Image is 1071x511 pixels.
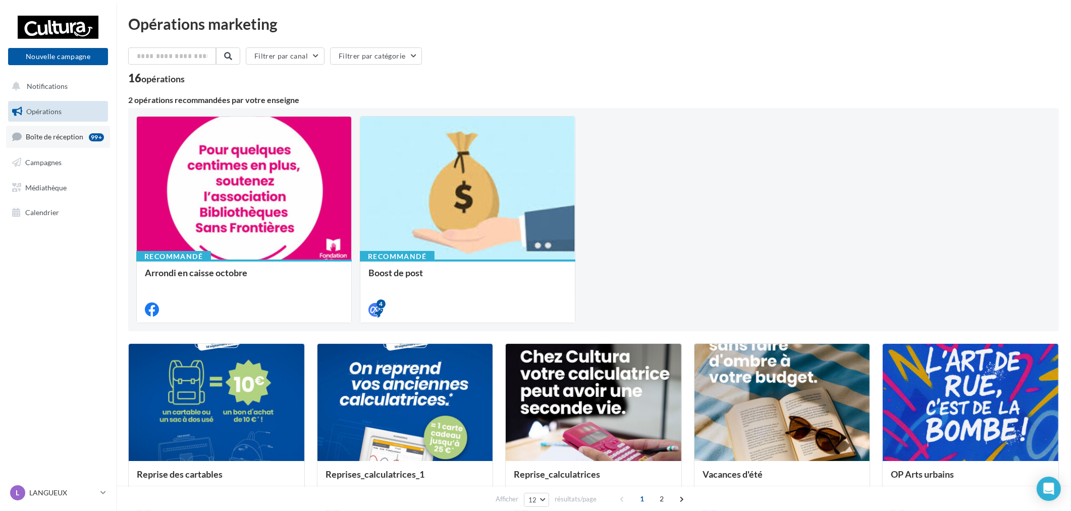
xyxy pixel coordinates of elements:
span: Campagnes [25,158,62,167]
span: Boîte de réception [26,132,83,141]
div: Reprise des cartables [137,469,296,489]
button: 12 [524,493,550,507]
a: Boîte de réception99+ [6,126,110,147]
a: Calendrier [6,202,110,223]
div: Opérations marketing [128,16,1059,31]
span: Notifications [27,82,68,90]
div: Recommandé [360,251,435,262]
span: Opérations [26,107,62,116]
div: Arrondi en caisse octobre [145,268,343,288]
div: Reprises_calculatrices_1 [326,469,485,489]
span: Afficher [496,494,518,504]
button: Nouvelle campagne [8,48,108,65]
div: 16 [128,73,185,84]
div: 2 opérations recommandées par votre enseigne [128,96,1059,104]
div: 99+ [89,133,104,141]
div: Recommandé [136,251,211,262]
div: OP Arts urbains [891,469,1050,489]
span: Médiathèque [25,183,67,191]
div: Boost de post [368,268,567,288]
a: Campagnes [6,152,110,173]
button: Filtrer par canal [246,47,325,65]
div: Open Intercom Messenger [1037,477,1061,501]
p: LANGUEUX [29,488,96,498]
a: Médiathèque [6,177,110,198]
span: 1 [634,491,650,507]
span: 2 [654,491,670,507]
span: 12 [528,496,537,504]
button: Notifications [6,76,106,97]
a: Opérations [6,101,110,122]
div: opérations [141,74,185,83]
div: Reprise_calculatrices [514,469,673,489]
span: Calendrier [25,208,59,217]
a: L LANGUEUX [8,483,108,502]
div: Vacances d'été [703,469,862,489]
span: résultats/page [555,494,597,504]
span: L [16,488,20,498]
div: 4 [377,299,386,309]
button: Filtrer par catégorie [330,47,422,65]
